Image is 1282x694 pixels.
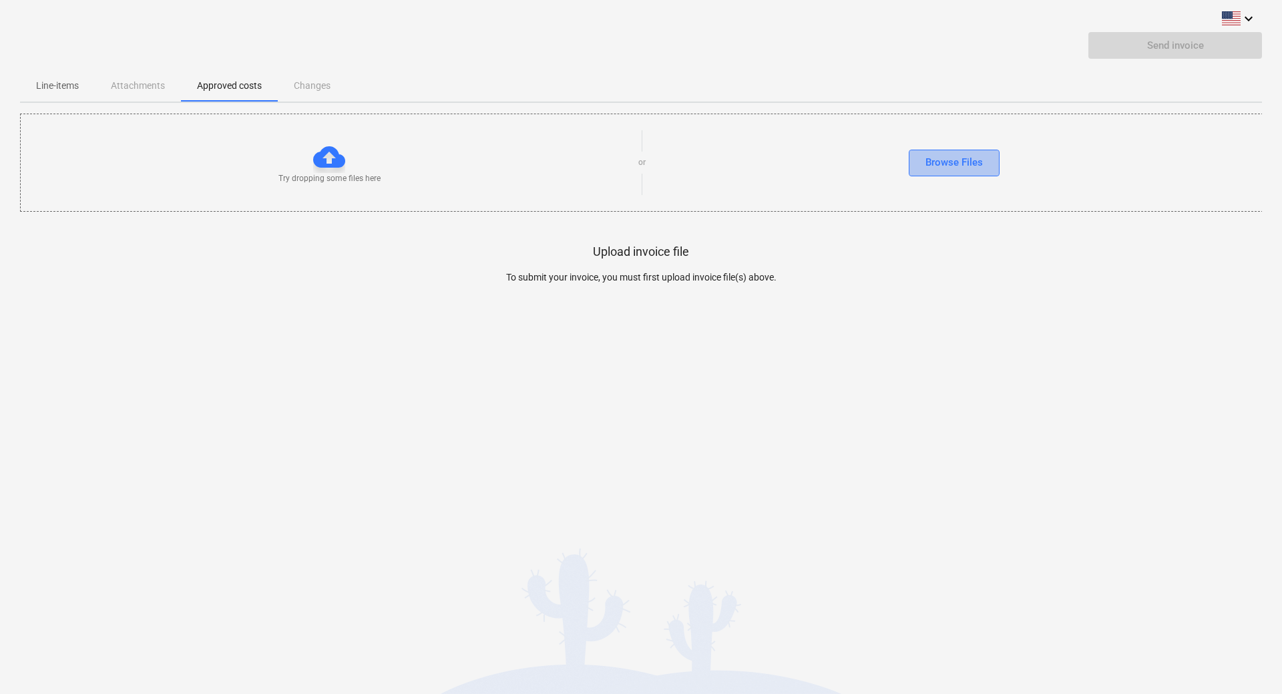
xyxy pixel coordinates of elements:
[638,157,646,168] p: or
[278,173,381,184] p: Try dropping some files here
[909,150,1000,176] button: Browse Files
[331,271,951,285] p: To submit your invoice, you must first upload invoice file(s) above.
[1241,11,1257,27] i: keyboard_arrow_down
[20,114,1263,212] div: Try dropping some files hereorBrowse Files
[593,244,689,260] p: Upload invoice file
[197,79,262,93] p: Approved costs
[925,154,983,171] div: Browse Files
[36,79,79,93] p: Line-items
